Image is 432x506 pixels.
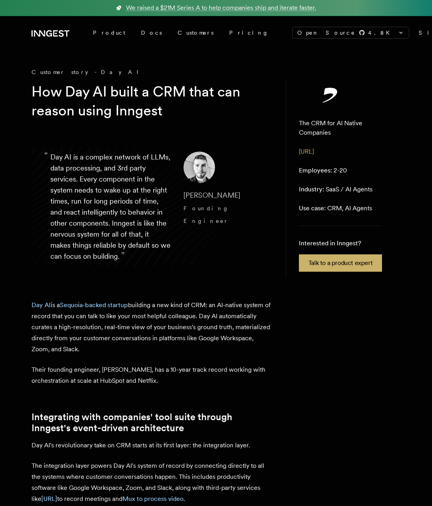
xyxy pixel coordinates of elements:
[122,495,184,502] a: Mux to process video
[299,166,347,175] p: 2-20
[126,3,316,13] span: We raised a $21M Series A to help companies ship and iterate faster.
[299,254,382,272] a: Talk to a product expert
[133,26,170,40] a: Docs
[368,29,395,37] span: 4.8 K
[184,152,215,183] img: Image of Erik Munson
[32,440,273,451] p: Day AI's revolutionary take on CRM starts at its first layer: the integration layer.
[41,495,57,502] a: [URL]
[299,239,382,248] p: Interested in Inngest?
[32,364,273,386] p: Their founding engineer, [PERSON_NAME], has a 10-year track record working with orchestration at ...
[32,82,261,120] h1: How Day AI built a CRM that can reason using Inngest
[170,26,221,40] a: Customers
[121,250,125,261] span: ”
[85,26,133,40] div: Product
[32,411,273,434] a: Integrating with companies' tool suite through Inngest's event-driven architecture
[32,300,273,355] p: is a building a new kind of CRM: an AI-native system of record that you can talk to like your mos...
[299,185,373,194] p: SaaS / AI Agents
[32,301,51,309] a: Day AI
[221,26,276,40] a: Pricing
[299,167,332,174] span: Employees:
[32,68,273,76] div: Customer story - Day AI
[184,205,229,224] span: Founding Engineer
[50,152,171,262] p: Day AI is a complex network of LLMs, data processing, and 3rd party services. Every component in ...
[299,119,388,137] p: The CRM for AI Native Companies
[60,301,128,309] a: Sequoia-backed startup
[44,153,48,158] span: “
[299,204,326,212] span: Use case:
[299,204,372,213] p: CRM, AI Agents
[184,191,240,199] span: [PERSON_NAME]
[32,460,273,504] p: The integration layer powers Day AI's system of record by connecting directly to all the systems ...
[299,87,362,103] img: Day AI's logo
[299,148,314,155] a: [URL]
[297,29,356,37] span: Open Source
[299,185,324,193] span: Industry:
